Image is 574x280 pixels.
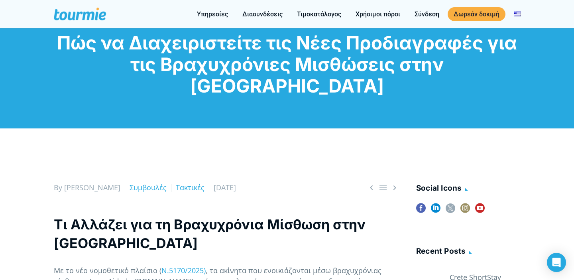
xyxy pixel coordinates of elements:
span: [DATE] [214,183,236,192]
span: Previous post [367,183,376,193]
h1: Πώς να Διαχειριστείτε τις Νέες Προδιαγραφές για τις Βραχυχρόνιες Μισθώσεις στην [GEOGRAPHIC_DATA] [54,32,520,97]
a: linkedin [431,203,440,218]
a: Τακτικές [176,183,204,192]
a: youtube [475,203,485,218]
span: By [PERSON_NAME] [54,183,120,192]
h4: Recent posts [416,245,520,258]
b: Τι Αλλάζει για τη Βραχυχρόνια Μίσθωση στην [GEOGRAPHIC_DATA] [54,216,366,251]
a: Σύνδεση [409,9,445,19]
a: Ν.5170/2025) [161,266,206,275]
a: Διασυνδέσεις [236,9,289,19]
a: twitter [446,203,455,218]
span: Next post [390,183,399,193]
span: Με το νέο νομοθετικό πλαίσιο ( [54,266,161,275]
a:  [378,183,388,193]
a: facebook [416,203,426,218]
a: Χρήσιμοι πόροι [350,9,406,19]
a:  [367,183,376,193]
a: Υπηρεσίες [191,9,234,19]
a: Δωρεάν δοκιμή [448,7,505,21]
a:  [390,183,399,193]
a: Τιμοκατάλογος [291,9,347,19]
a: instagram [460,203,470,218]
a: Συμβουλές [130,183,167,192]
div: Open Intercom Messenger [547,253,566,272]
h4: social icons [416,182,520,195]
